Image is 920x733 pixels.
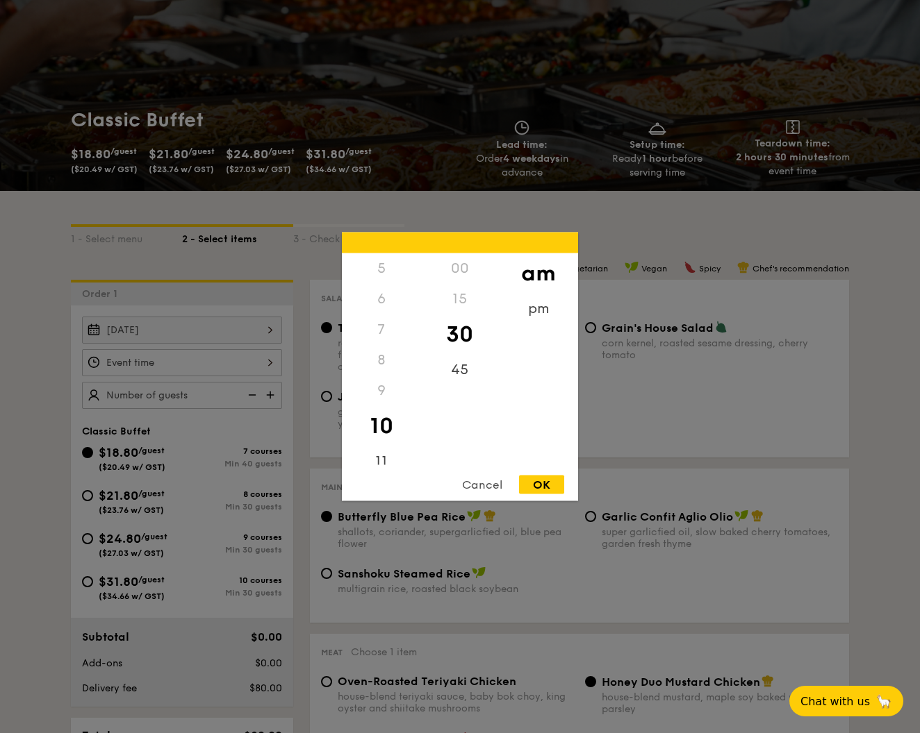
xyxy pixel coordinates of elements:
[519,475,564,494] div: OK
[342,284,420,314] div: 6
[499,294,577,324] div: pm
[448,475,516,494] div: Cancel
[342,345,420,376] div: 8
[789,686,903,716] button: Chat with us🦙
[342,253,420,284] div: 5
[876,693,892,709] span: 🦙
[420,253,499,284] div: 00
[342,314,420,345] div: 7
[342,376,420,406] div: 9
[499,253,577,294] div: am
[420,284,499,314] div: 15
[420,355,499,385] div: 45
[800,695,870,708] span: Chat with us
[342,446,420,477] div: 11
[420,314,499,355] div: 30
[342,406,420,446] div: 10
